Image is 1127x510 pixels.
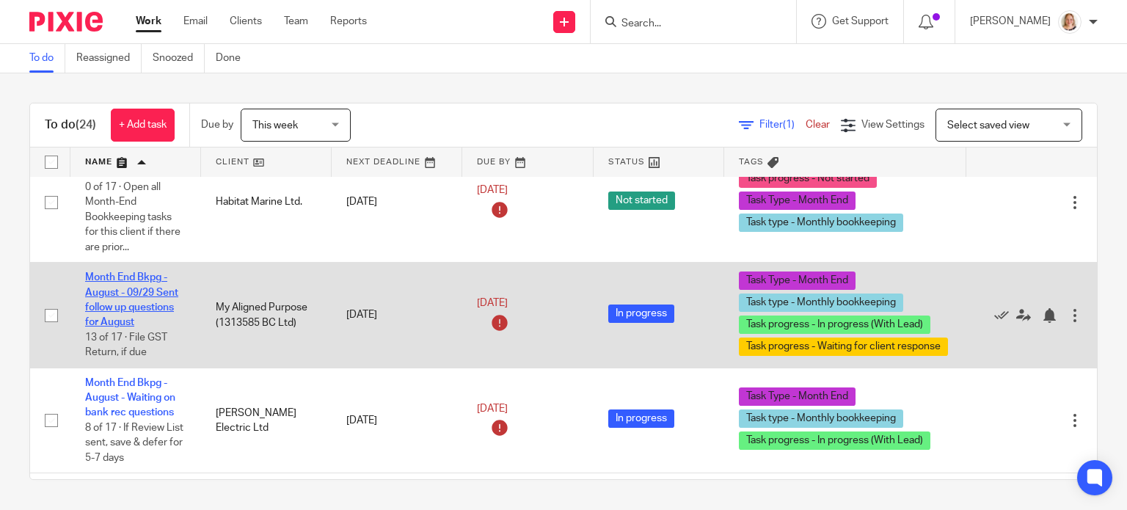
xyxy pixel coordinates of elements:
span: [DATE] [477,299,508,309]
a: Done [216,44,252,73]
span: [DATE] [477,404,508,414]
a: Reports [330,14,367,29]
span: Task progress - Not started [739,170,877,188]
span: Get Support [832,16,889,26]
td: [DATE] [332,142,462,263]
input: Search [620,18,752,31]
span: 13 of 17 · File GST Return, if due [85,332,167,358]
a: Mark as done [994,307,1016,322]
a: Email [183,14,208,29]
span: This week [252,120,298,131]
span: (1) [783,120,795,130]
p: Due by [201,117,233,132]
a: Month End Bkpg - August - Waiting on bank rec questions [85,378,175,418]
td: [DATE] [332,368,462,473]
td: Habitat Marine Ltd. [201,142,332,263]
a: + Add task [111,109,175,142]
a: Work [136,14,161,29]
span: Not started [608,192,675,210]
td: [PERSON_NAME] Electric Ltd [201,368,332,473]
span: View Settings [861,120,924,130]
td: My Aligned Purpose (1313585 BC Ltd) [201,263,332,368]
span: Task type - Monthly bookkeeping [739,294,903,312]
p: [PERSON_NAME] [970,14,1051,29]
a: Month End Bkpg - August - 09/29 Sent follow up questions for August [85,272,178,327]
span: Task progress - In progress (With Lead) [739,431,930,450]
span: 0 of 17 · Open all Month-End Bookkeeping tasks for this client if there are prior... [85,182,180,252]
img: Pixie [29,12,103,32]
span: In progress [608,305,674,323]
a: Clients [230,14,262,29]
h1: To do [45,117,96,133]
span: Task type - Monthly bookkeeping [739,214,903,232]
span: 8 of 17 · If Review List sent, save & defer for 5-7 days [85,423,183,463]
span: Select saved view [947,120,1029,131]
a: Reassigned [76,44,142,73]
td: [DATE] [332,263,462,368]
span: Task Type - Month End [739,272,856,290]
img: Screenshot%202025-09-16%20114050.png [1058,10,1082,34]
a: Snoozed [153,44,205,73]
span: Tags [739,158,764,166]
span: In progress [608,409,674,428]
span: [DATE] [477,186,508,196]
span: Task progress - Waiting for client response [739,338,948,356]
span: Filter [759,120,806,130]
span: Task Type - Month End [739,387,856,406]
span: (24) [76,119,96,131]
span: Task Type - Month End [739,192,856,210]
a: Team [284,14,308,29]
span: Task type - Monthly bookkeeping [739,409,903,428]
a: Clear [806,120,830,130]
a: To do [29,44,65,73]
span: Task progress - In progress (With Lead) [739,316,930,334]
